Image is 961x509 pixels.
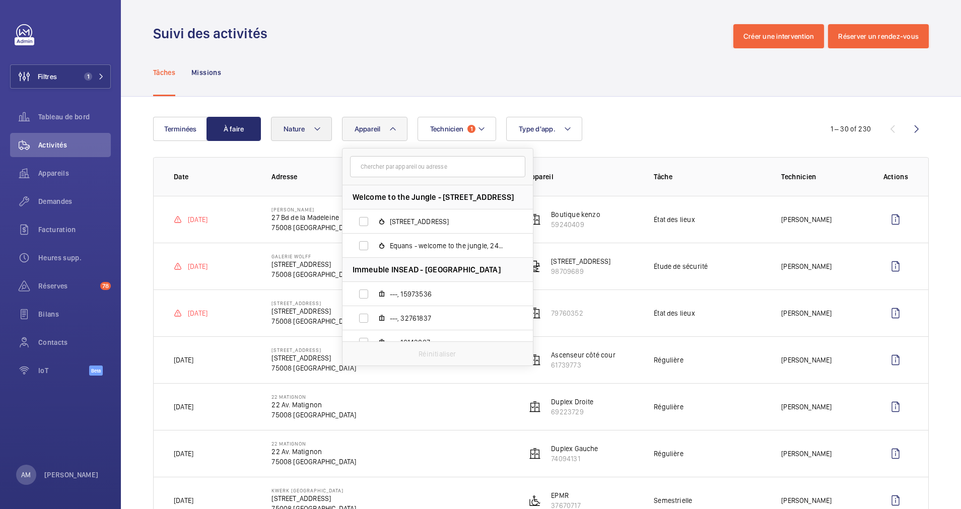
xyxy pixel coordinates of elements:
span: Réserves [38,281,96,291]
button: Nature [271,117,332,141]
span: Activités [38,140,111,150]
p: État des lieux [654,214,695,225]
p: [PERSON_NAME] [781,402,832,412]
button: Appareil [342,117,407,141]
p: 75008 [GEOGRAPHIC_DATA] [271,410,356,420]
p: Semestrielle [654,495,692,505]
p: 22 Matignon [271,394,356,400]
p: [STREET_ADDRESS] [271,353,356,363]
p: 79760352 [551,308,583,318]
p: Régulière [654,402,683,412]
p: Tâches [153,67,175,78]
p: Date [174,172,255,182]
p: Missions [191,67,221,78]
img: elevator.svg [529,213,541,226]
p: 75008 [GEOGRAPHIC_DATA] [271,363,356,373]
img: elevator.svg [529,354,541,366]
p: [STREET_ADDRESS] [271,347,356,353]
img: elevator.svg [529,448,541,460]
span: Demandes [38,196,111,206]
div: 1 – 30 of 230 [831,124,871,134]
p: 98709689 [551,266,610,276]
button: Filtres1 [10,64,111,89]
p: Technicien [781,172,867,182]
p: Réinitialiser [419,349,456,359]
p: [PERSON_NAME] [781,495,832,505]
span: Type d'app. [519,125,556,133]
p: [STREET_ADDRESS] [271,300,356,306]
p: Ascenseur côté cour [551,350,615,360]
span: Appareils [38,168,111,178]
p: [PERSON_NAME] [44,470,99,480]
span: 78 [100,282,111,290]
span: 1 [467,125,475,133]
button: Réserver un rendez-vous [828,24,929,48]
button: Type d'app. [506,117,582,141]
p: EPMR [551,490,580,500]
p: [STREET_ADDRESS] [271,493,356,503]
span: Nature [284,125,305,133]
p: État des lieux [654,308,695,318]
span: Immeuble INSEAD - [GEOGRAPHIC_DATA] [353,264,501,275]
p: 74094131 [551,454,598,464]
p: Duplex Droite [551,397,593,407]
p: Adresse [271,172,510,182]
p: Tâche [654,172,765,182]
h1: Suivi des activités [153,24,273,43]
p: [DATE] [174,402,193,412]
p: 75008 [GEOGRAPHIC_DATA] [271,457,356,467]
span: Bilans [38,309,111,319]
p: [STREET_ADDRESS] [271,306,356,316]
p: Kwerk [GEOGRAPHIC_DATA] [271,487,356,493]
button: À faire [207,117,261,141]
span: ---, 15973536 [390,289,507,299]
button: Créer une intervention [733,24,825,48]
span: Tableau de bord [38,112,111,122]
p: Galerie Wolff [271,253,356,259]
p: Actions [883,172,908,182]
p: 61739773 [551,360,615,370]
p: Régulière [654,355,683,365]
p: [DATE] [188,308,208,318]
button: Terminées [153,117,208,141]
p: 75008 [GEOGRAPHIC_DATA] [271,269,356,279]
img: elevator.svg [529,401,541,413]
p: [PERSON_NAME] [781,355,832,365]
span: Welcome to the Jungle - [STREET_ADDRESS] [353,192,514,202]
p: Duplex Gauche [551,444,598,454]
span: [STREET_ADDRESS] [390,216,507,227]
p: [STREET_ADDRESS] [271,259,356,269]
button: Technicien1 [418,117,497,141]
span: Facturation [38,225,111,235]
p: 75008 [GEOGRAPHIC_DATA] [271,223,356,233]
span: Appareil [355,125,381,133]
span: Beta [89,366,103,376]
p: [DATE] [174,495,193,505]
p: [PERSON_NAME] [781,261,832,271]
img: elevator.svg [529,307,541,319]
p: 22 Matignon [271,441,356,447]
p: [DATE] [174,355,193,365]
p: [DATE] [174,449,193,459]
p: [PERSON_NAME] [271,206,356,212]
span: ---, 32761837 [390,313,507,323]
span: Heures supp. [38,253,111,263]
p: 59240409 [551,220,600,230]
p: [DATE] [188,261,208,271]
p: 22 Av. Matignon [271,400,356,410]
span: IoT [38,366,89,376]
p: Appareil [526,172,638,182]
p: AM [21,470,31,480]
p: Étude de sécurité [654,261,708,271]
p: 75008 [GEOGRAPHIC_DATA] [271,316,356,326]
span: Filtres [38,71,57,82]
input: Chercher par appareil ou adresse [350,156,525,177]
p: 27 Bd de la Madeleine [271,212,356,223]
p: [DATE] [188,214,208,225]
span: Equans - welcome to the jungle, 24420676 [390,241,507,251]
img: platform_lift.svg [529,494,541,506]
p: [STREET_ADDRESS] [551,256,610,266]
p: [PERSON_NAME] [781,308,832,318]
span: Technicien [430,125,464,133]
p: [PERSON_NAME] [781,214,832,225]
